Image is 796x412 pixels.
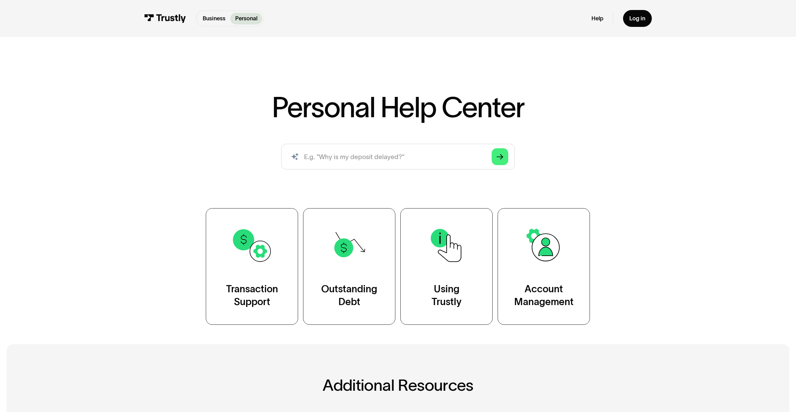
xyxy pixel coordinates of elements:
div: Using Trustly [432,283,461,308]
input: search [281,144,515,169]
h2: Additional Resources [165,376,632,394]
div: Account Management [514,283,574,308]
a: Log in [623,10,652,27]
form: Search [281,144,515,169]
p: Business [203,14,226,23]
a: AccountManagement [498,208,590,325]
a: Business [198,13,230,24]
a: UsingTrustly [400,208,493,325]
a: TransactionSupport [206,208,298,325]
img: Trustly Logo [144,14,186,23]
a: Personal [230,13,262,24]
div: Transaction Support [226,283,278,308]
a: Help [591,15,603,22]
div: Outstanding Debt [321,283,377,308]
div: Log in [629,15,645,22]
h1: Personal Help Center [272,93,525,121]
p: Personal [235,14,257,23]
a: OutstandingDebt [303,208,395,325]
